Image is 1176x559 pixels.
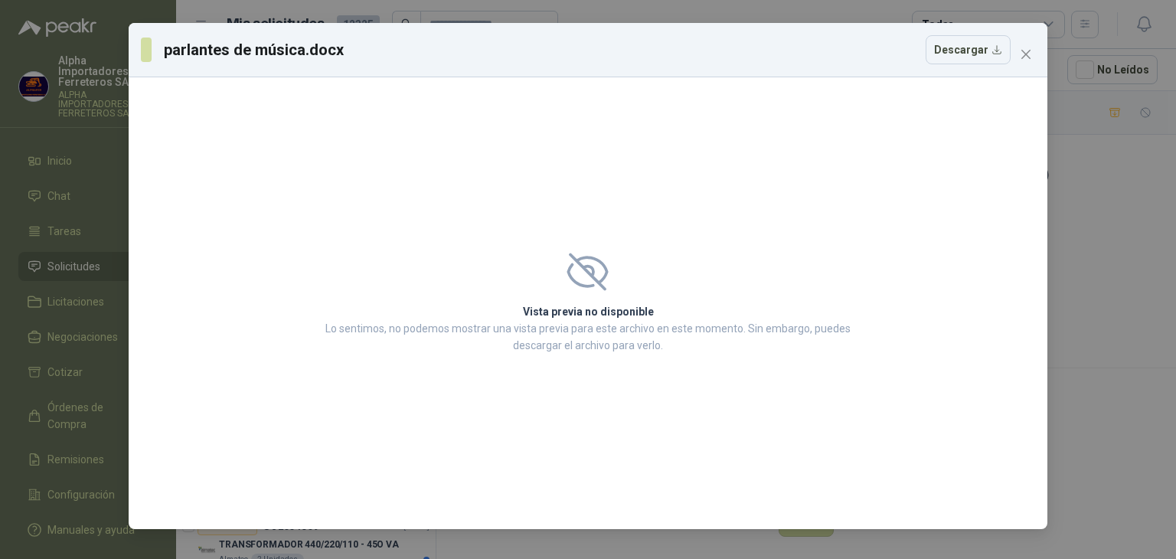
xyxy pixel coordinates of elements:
span: close [1020,48,1032,60]
h3: parlantes de música.docx [164,38,345,61]
h2: Vista previa no disponible [321,303,855,320]
button: Descargar [926,35,1011,64]
button: Close [1014,42,1038,67]
p: Lo sentimos, no podemos mostrar una vista previa para este archivo en este momento. Sin embargo, ... [321,320,855,354]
